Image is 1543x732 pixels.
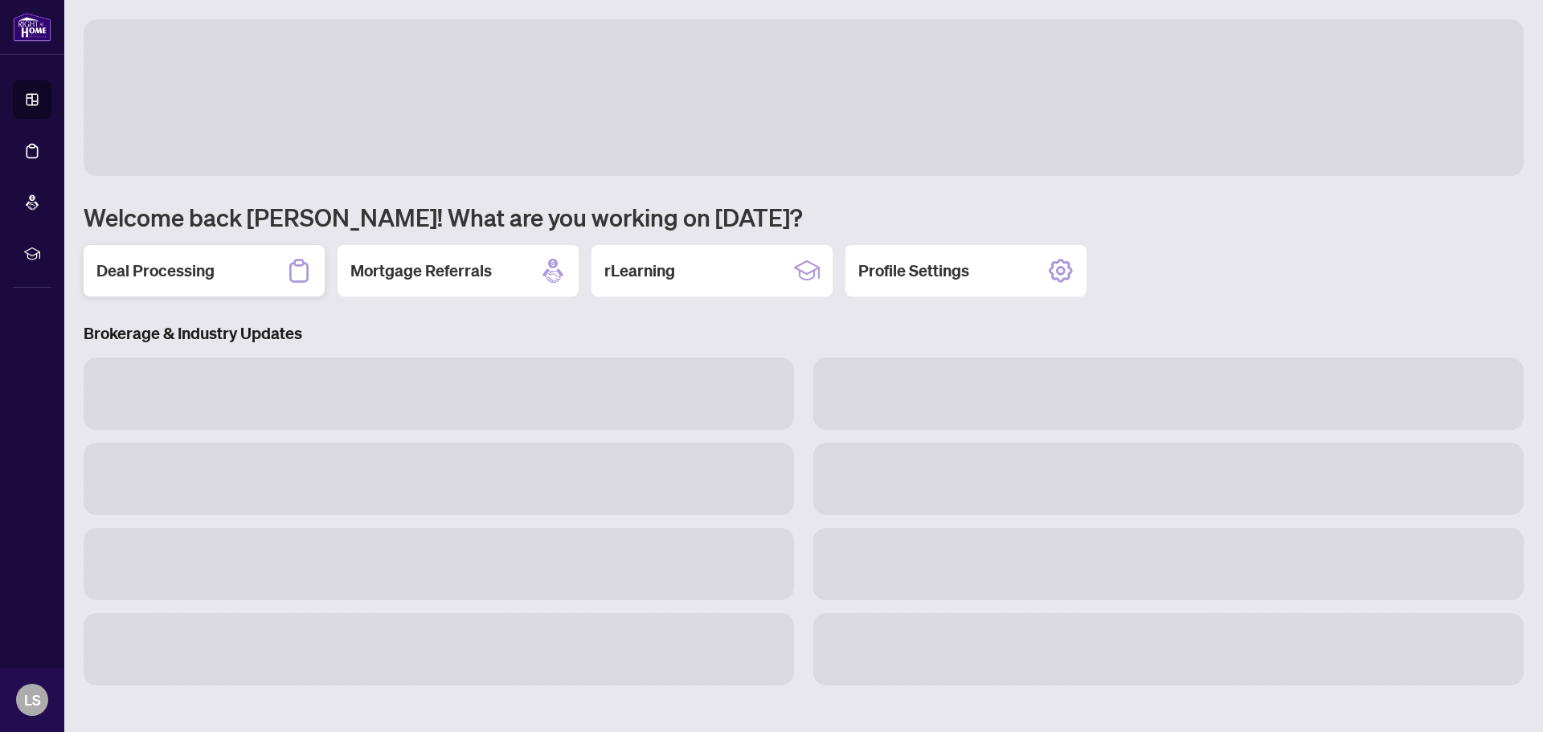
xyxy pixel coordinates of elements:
span: LS [24,689,41,711]
h2: Deal Processing [96,260,215,282]
h2: rLearning [604,260,675,282]
h3: Brokerage & Industry Updates [84,322,1524,345]
h2: Profile Settings [858,260,969,282]
h2: Mortgage Referrals [350,260,492,282]
h1: Welcome back [PERSON_NAME]! What are you working on [DATE]? [84,202,1524,232]
img: logo [13,12,51,42]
